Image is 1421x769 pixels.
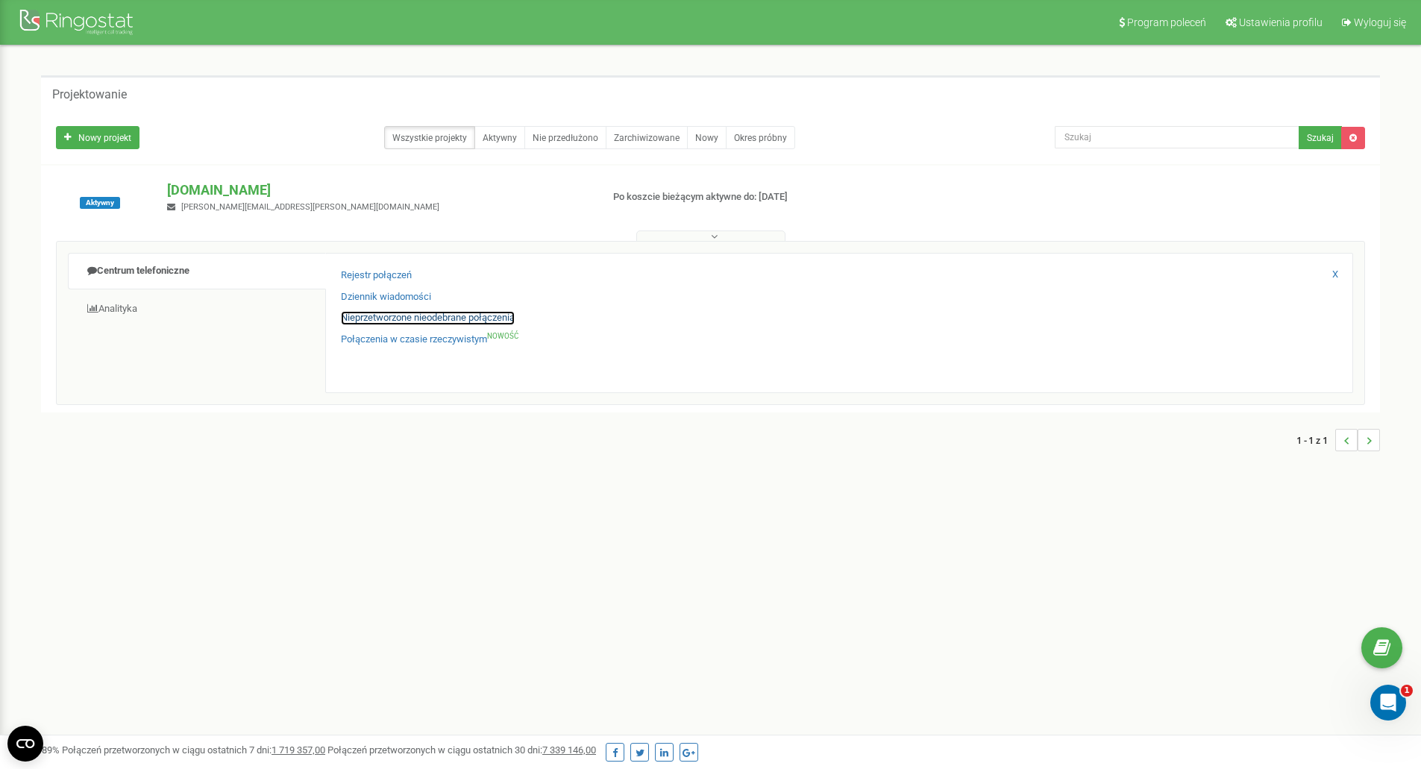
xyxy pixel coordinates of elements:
[1239,16,1323,28] font: Ustawienia profilu
[1299,126,1342,149] button: Szukaj
[1055,126,1299,148] input: Szukaj
[614,133,680,143] font: Zarchiwizowane
[726,126,795,149] a: Okres próbny
[341,311,515,325] a: Nieprzetworzone nieodebrane połączenia
[1332,269,1338,280] font: X
[524,126,606,149] a: Nie przedłużono
[695,133,718,143] font: Nowy
[483,133,517,143] font: Aktywny
[167,182,271,198] font: [DOMAIN_NAME]
[734,133,787,143] font: Okres próbny
[56,126,139,149] a: Nowy projekt
[341,333,518,347] a: Połączenia w czasie rzeczywistymNOWOŚĆ
[1296,433,1328,447] font: 1 - 1 z 1
[341,291,431,302] font: Dziennik wiadomości
[272,744,325,756] font: 1 719 357,00
[687,126,727,149] a: Nowy
[341,269,412,283] a: Rejestr połączeń
[62,744,272,756] font: Połączeń przetworzonych w ciągu ostatnich 7 dni:
[341,269,412,280] font: Rejestr połączeń
[384,126,475,149] a: Wszystkie projekty
[1307,133,1334,143] font: Szukaj
[1127,16,1206,28] font: Program poleceń
[533,133,598,143] font: Nie przedłużono
[68,291,326,327] a: Analityka
[97,265,189,276] font: Centrum telefoniczne
[86,198,114,207] font: Aktywny
[52,87,127,101] font: Projektowanie
[1354,16,1406,28] font: Wyloguj się
[1370,685,1406,721] iframe: Czat na żywo w interkomie
[341,290,431,304] a: Dziennik wiadomości
[98,303,137,314] font: Analityka
[474,126,525,149] a: Aktywny
[1296,414,1380,466] nav: ...
[68,253,326,289] a: Centrum telefoniczne
[613,191,788,202] font: Po koszcie bieżącym aktywne do: [DATE]
[1404,685,1410,695] font: 1
[392,133,467,143] font: Wszystkie projekty
[78,133,131,143] font: Nowy projekt
[487,332,518,340] font: NOWOŚĆ
[181,202,439,212] font: [PERSON_NAME][EMAIL_ADDRESS][PERSON_NAME][DOMAIN_NAME]
[327,744,542,756] font: Połączeń przetworzonych w ciągu ostatnich 30 dni:
[606,126,688,149] a: Zarchiwizowane
[542,744,596,756] font: 7 339 146,00
[341,312,515,323] font: Nieprzetworzone nieodebrane połączenia
[341,333,487,345] font: Połączenia w czasie rzeczywistym
[7,726,43,762] button: Otwórz widżet CMP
